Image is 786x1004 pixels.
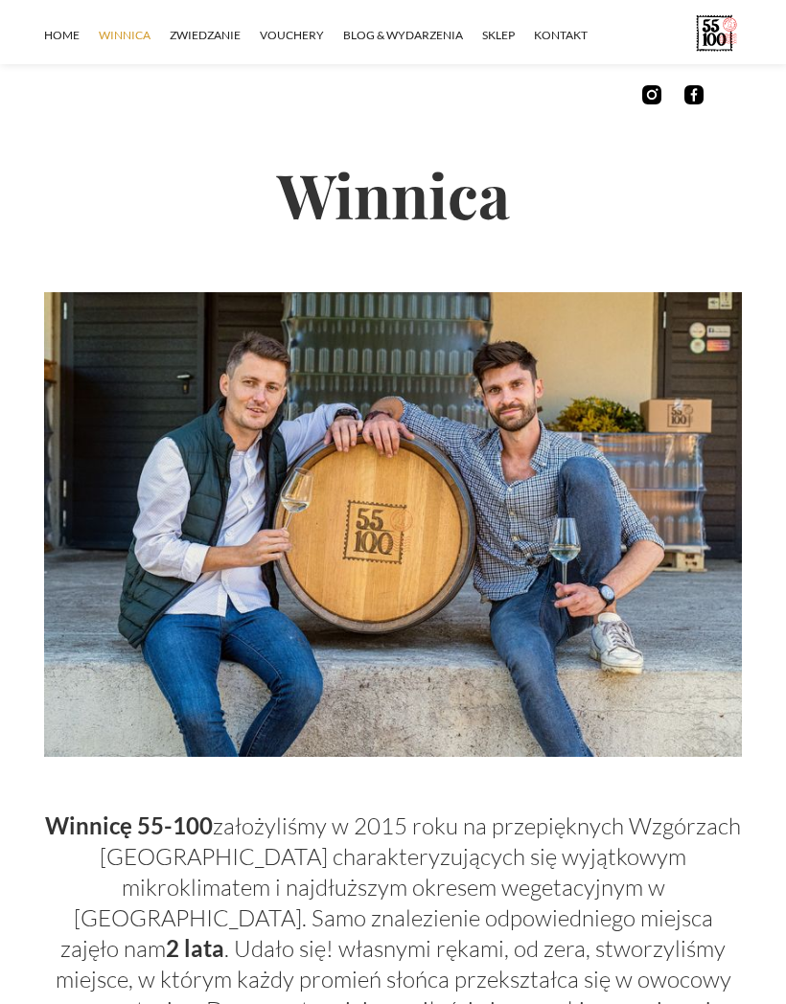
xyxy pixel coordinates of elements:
[44,7,99,64] a: Home
[166,934,224,962] strong: 2 lata
[260,7,343,64] a: vouchery
[44,292,742,757] img: The owners are sitting in front of the winery, leaning against a barrel with the Winnica 55-100 logo
[170,7,260,64] a: ZWIEDZANIE
[44,96,742,292] h2: Winnica
[534,7,607,64] a: kontakt
[99,7,170,64] a: winnica
[482,7,534,64] a: SKLEP
[45,811,213,839] strong: Winnicę 55-100
[343,7,482,64] a: Blog & Wydarzenia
